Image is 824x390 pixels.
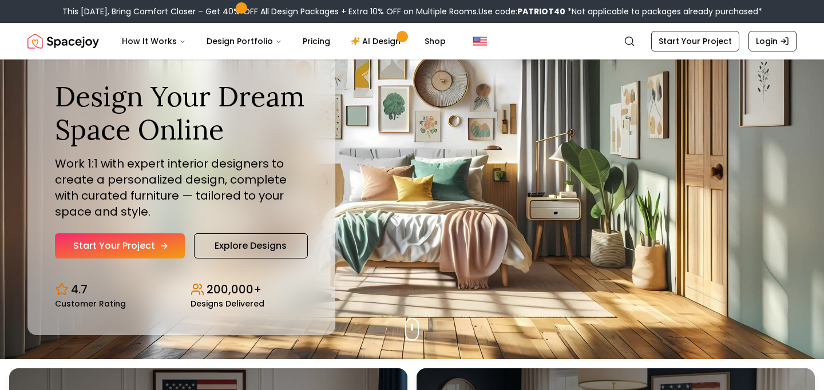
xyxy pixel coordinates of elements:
nav: Global [27,23,797,59]
a: Spacejoy [27,30,99,53]
span: *Not applicable to packages already purchased* [565,6,762,17]
a: AI Design [342,30,413,53]
a: Pricing [294,30,339,53]
div: This [DATE], Bring Comfort Closer – Get 40% OFF All Design Packages + Extra 10% OFF on Multiple R... [62,6,762,17]
p: 200,000+ [207,281,262,297]
div: Design stats [55,272,308,308]
nav: Main [113,30,455,53]
p: 4.7 [71,281,88,297]
button: How It Works [113,30,195,53]
h1: Design Your Dream Space Online [55,80,308,146]
a: Shop [415,30,455,53]
small: Customer Rating [55,300,126,308]
a: Start Your Project [651,31,739,51]
img: Spacejoy Logo [27,30,99,53]
small: Designs Delivered [191,300,264,308]
a: Explore Designs [194,233,308,258]
button: Design Portfolio [197,30,291,53]
img: United States [473,34,487,48]
a: Login [748,31,797,51]
p: Work 1:1 with expert interior designers to create a personalized design, complete with curated fu... [55,156,308,220]
span: Use code: [478,6,565,17]
b: PATRIOT40 [517,6,565,17]
a: Start Your Project [55,233,185,258]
